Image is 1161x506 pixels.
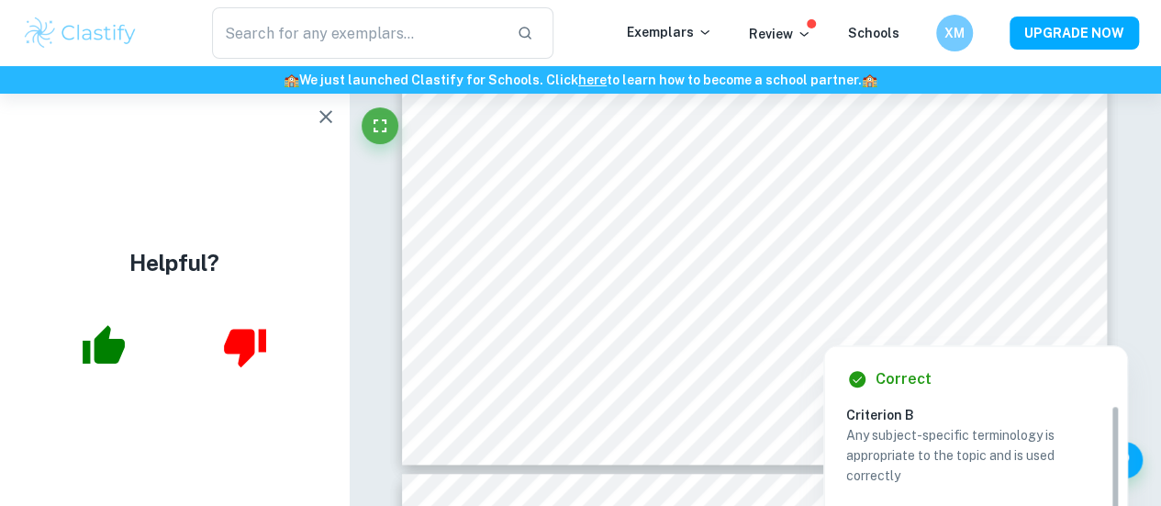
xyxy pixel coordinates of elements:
[876,368,932,390] h6: Correct
[1010,17,1139,50] button: UPGRADE NOW
[862,73,877,87] span: 🏫
[627,22,712,42] p: Exemplars
[4,70,1157,90] h6: We just launched Clastify for Schools. Click to learn how to become a school partner.
[936,15,973,51] button: XM
[22,15,139,51] img: Clastify logo
[284,73,299,87] span: 🏫
[944,23,966,43] h6: XM
[846,405,1120,425] h6: Criterion B
[848,26,899,40] a: Schools
[846,425,1105,486] p: Any subject-specific terminology is appropriate to the topic and is used correctly
[578,73,607,87] a: here
[212,7,502,59] input: Search for any exemplars...
[362,107,398,144] button: Fullscreen
[749,24,811,44] p: Review
[129,246,219,279] h4: Helpful?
